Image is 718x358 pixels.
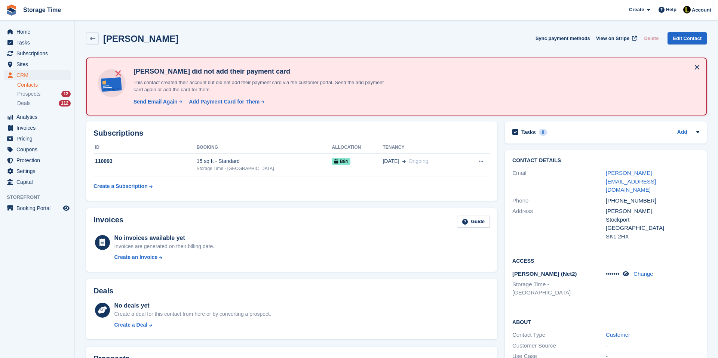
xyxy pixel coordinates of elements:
[4,112,71,122] a: menu
[114,234,214,243] div: No invoices available yet
[4,177,71,187] a: menu
[114,253,157,261] div: Create an Invoice
[61,91,71,97] div: 12
[20,4,64,16] a: Storage Time
[4,70,71,80] a: menu
[114,321,147,329] div: Create a Deal
[197,165,332,172] div: Storage Time - [GEOGRAPHIC_DATA]
[16,155,61,166] span: Protection
[114,321,271,329] a: Create a Deal
[692,6,711,14] span: Account
[512,331,606,339] div: Contact Type
[59,100,71,107] div: 112
[596,35,629,42] span: View on Stripe
[16,133,61,144] span: Pricing
[16,166,61,176] span: Settings
[17,90,71,98] a: Prospects 12
[4,59,71,70] a: menu
[383,142,462,154] th: Tenancy
[197,157,332,165] div: 15 sq ft - Standard
[16,70,61,80] span: CRM
[606,342,699,350] div: -
[4,144,71,155] a: menu
[114,310,271,318] div: Create a deal for this contact from here or by converting a prospect.
[512,318,699,325] h2: About
[512,169,606,194] div: Email
[4,37,71,48] a: menu
[16,144,61,155] span: Coupons
[606,331,630,338] a: Customer
[16,37,61,48] span: Tasks
[114,243,214,250] div: Invoices are generated on their billing date.
[16,27,61,37] span: Home
[16,177,61,187] span: Capital
[4,123,71,133] a: menu
[606,271,620,277] span: •••••••
[17,81,71,89] a: Contacts
[383,157,399,165] span: [DATE]
[641,32,662,44] button: Delete
[4,155,71,166] a: menu
[4,133,71,144] a: menu
[539,129,547,136] div: 0
[17,90,40,98] span: Prospects
[189,98,260,106] div: Add Payment Card for Them
[16,48,61,59] span: Subscriptions
[666,6,676,13] span: Help
[114,253,214,261] a: Create an Invoice
[633,271,653,277] a: Change
[16,59,61,70] span: Sites
[668,32,707,44] a: Edit Contact
[114,301,271,310] div: No deals yet
[17,99,71,107] a: Deals 112
[4,27,71,37] a: menu
[683,6,691,13] img: Laaibah Sarwar
[93,129,490,138] h2: Subscriptions
[606,170,656,193] a: [PERSON_NAME][EMAIL_ADDRESS][DOMAIN_NAME]
[606,207,699,216] div: [PERSON_NAME]
[93,179,153,193] a: Create a Subscription
[131,67,392,76] h4: [PERSON_NAME] did not add their payment card
[197,142,332,154] th: Booking
[16,123,61,133] span: Invoices
[16,112,61,122] span: Analytics
[93,182,148,190] div: Create a Subscription
[512,257,699,264] h2: Access
[96,67,128,99] img: no-card-linked-e7822e413c904bf8b177c4d89f31251c4716f9871600ec3ca5bfc59e148c83f4.svg
[131,79,392,93] p: This contact created their account but did not add their payment card via the customer portal. Se...
[4,166,71,176] a: menu
[512,197,606,205] div: Phone
[62,204,71,213] a: Preview store
[4,48,71,59] a: menu
[512,271,577,277] span: [PERSON_NAME] (Net2)
[6,4,17,16] img: stora-icon-8386f47178a22dfd0bd8f6a31ec36ba5ce8667c1dd55bd0f319d3a0aa187defe.svg
[93,142,197,154] th: ID
[4,203,71,213] a: menu
[606,216,699,224] div: Stockport
[409,158,429,164] span: Ongoing
[606,224,699,232] div: [GEOGRAPHIC_DATA]
[186,98,265,106] a: Add Payment Card for Them
[593,32,638,44] a: View on Stripe
[512,280,606,297] li: Storage Time - [GEOGRAPHIC_DATA]
[677,128,687,137] a: Add
[332,142,383,154] th: Allocation
[134,98,178,106] div: Send Email Again
[332,158,350,165] span: B84
[606,197,699,205] div: [PHONE_NUMBER]
[521,129,536,136] h2: Tasks
[16,203,61,213] span: Booking Portal
[93,157,197,165] div: 110093
[606,232,699,241] div: SK1 2HX
[629,6,644,13] span: Create
[512,207,606,241] div: Address
[103,34,178,44] h2: [PERSON_NAME]
[512,342,606,350] div: Customer Source
[93,216,123,228] h2: Invoices
[457,216,490,228] a: Guide
[512,158,699,164] h2: Contact Details
[93,287,113,295] h2: Deals
[536,32,590,44] button: Sync payment methods
[7,194,74,201] span: Storefront
[17,100,31,107] span: Deals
